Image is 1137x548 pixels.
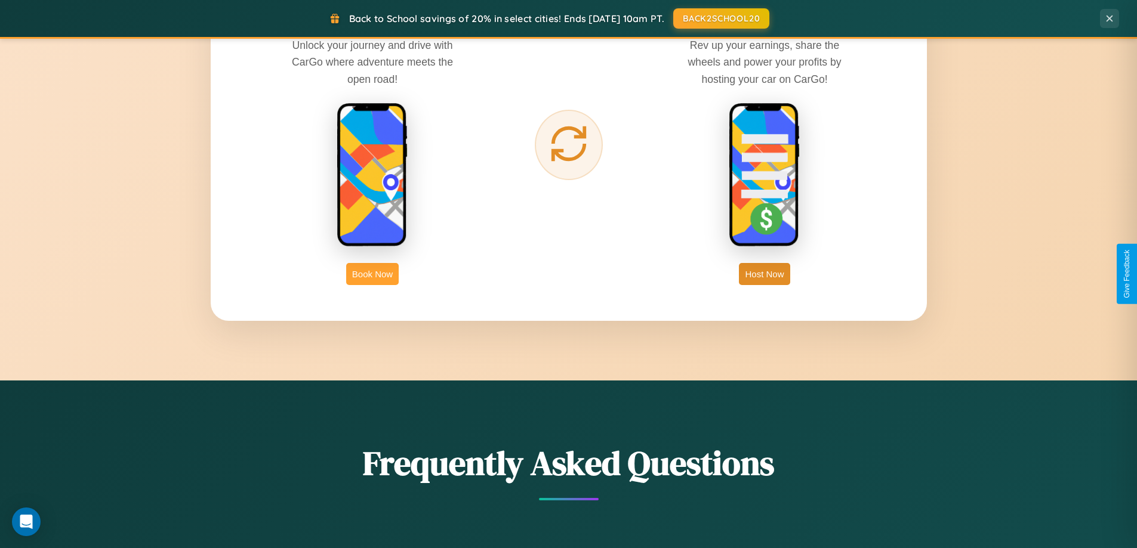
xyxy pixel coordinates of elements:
span: Back to School savings of 20% in select cities! Ends [DATE] 10am PT. [349,13,664,24]
button: Book Now [346,263,399,285]
h2: Frequently Asked Questions [211,440,927,486]
div: Give Feedback [1123,250,1131,298]
p: Rev up your earnings, share the wheels and power your profits by hosting your car on CarGo! [675,37,854,87]
p: Unlock your journey and drive with CarGo where adventure meets the open road! [283,37,462,87]
button: Host Now [739,263,790,285]
img: rent phone [337,103,408,248]
div: Open Intercom Messenger [12,507,41,536]
button: BACK2SCHOOL20 [673,8,769,29]
img: host phone [729,103,800,248]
